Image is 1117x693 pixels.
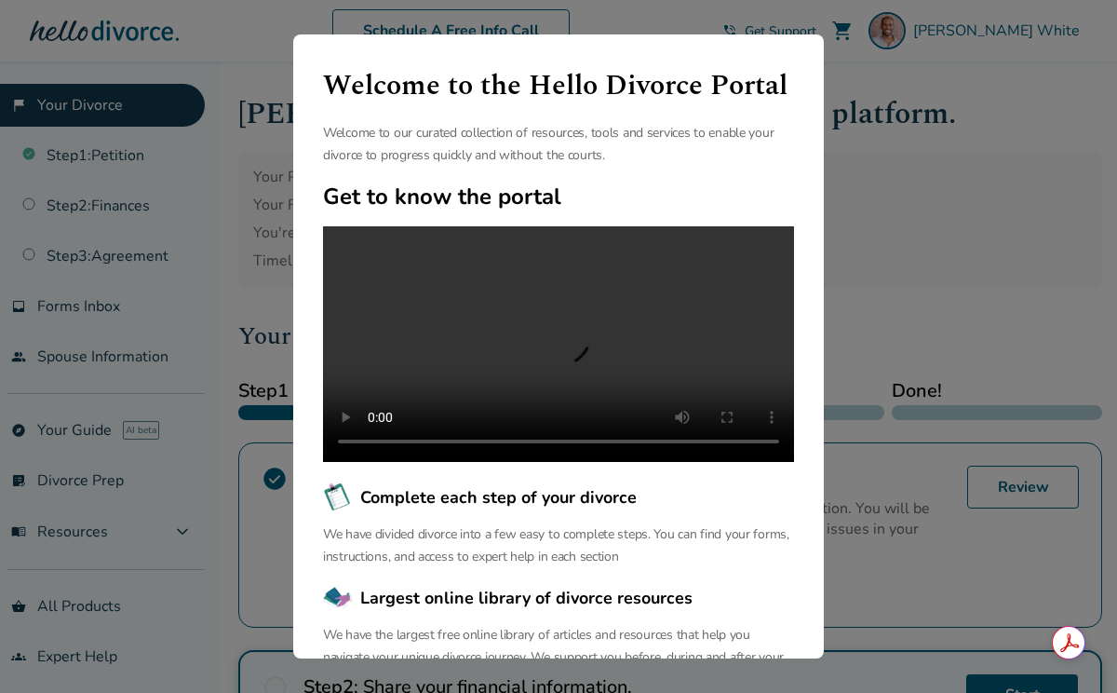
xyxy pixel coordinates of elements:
p: We have divided divorce into a few easy to complete steps. You can find your forms, instructions,... [323,523,794,568]
img: Largest online library of divorce resources [323,583,353,613]
p: We have the largest free online library of articles and resources that help you navigate your uni... [323,624,794,691]
span: Complete each step of your divorce [360,485,637,510]
h2: Get to know the portal [323,182,794,211]
p: Welcome to our curated collection of resources, tools and services to enable your divorce to prog... [323,122,794,167]
span: Largest online library of divorce resources [360,586,693,610]
h1: Welcome to the Hello Divorce Portal [323,64,794,107]
img: Complete each step of your divorce [323,482,353,512]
